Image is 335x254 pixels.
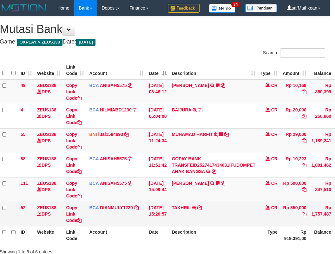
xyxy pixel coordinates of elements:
[37,181,56,186] a: ZEUS138
[87,61,146,79] th: Account: activate to sort column ascending
[271,205,278,210] span: CR
[66,107,82,125] a: Copy Link Code
[172,132,213,137] a: MUHAMAD HARFIT
[302,211,306,217] a: Copy Rp 350,000 to clipboard
[309,153,334,177] td: Rp 1,001,462
[168,4,200,13] img: Feedback.jpg
[100,156,127,161] a: ANISAH5575
[302,114,306,119] a: Copy Rp 20,000 to clipboard
[17,39,62,46] span: OXPLAY > ZEUS138
[271,132,278,137] span: CR
[231,2,240,7] span: 34
[302,163,306,168] a: Copy Rp 10,223 to clipboard
[212,169,216,174] a: Copy GOPAY BANK TRANSFEID2527417434031IFUDOMPET ANAK BANGSA to clipboard
[63,61,87,79] th: Link Code: activate to sort column ascending
[280,61,309,79] th: Amount: activate to sort column ascending
[87,226,146,244] th: Account
[35,226,63,244] th: Website
[124,132,129,137] a: Copy lual1584693 to clipboard
[63,226,87,244] th: Link Code
[302,187,306,192] a: Copy Rp 500,000 to clipboard
[271,83,278,88] span: CR
[35,79,63,104] td: DPS
[146,226,169,244] th: Date
[128,156,132,161] a: Copy ANISAH5575 to clipboard
[280,128,309,153] td: Rp 29,000
[197,205,202,210] a: Copy TAKHRIL to clipboard
[280,226,309,244] th: Rp 919.391,00
[302,89,306,94] a: Copy Rp 10,168 to clipboard
[37,107,56,112] a: ZEUS138
[263,48,325,58] label: Search:
[280,177,309,202] td: Rp 500,000
[172,181,209,186] a: [PERSON_NAME]
[21,107,23,112] span: 4
[172,205,191,210] a: TAKHRIL
[98,132,123,137] a: lual1584693
[221,181,225,186] a: Copy KAREN ADELIN MARTH to clipboard
[271,107,278,112] span: CR
[18,226,35,244] th: ID
[21,205,26,210] span: 52
[89,181,99,186] span: BCA
[35,61,63,79] th: Website: activate to sort column ascending
[280,48,325,58] input: Search:
[133,107,137,112] a: Copy HILMIABD1230 to clipboard
[35,153,63,177] td: DPS
[21,181,28,186] span: 111
[89,107,99,112] span: BCA
[309,226,334,244] th: Balance
[21,156,26,161] span: 88
[271,181,278,186] span: CR
[209,4,236,13] img: Button%20Memo.svg
[18,61,35,79] th: ID: activate to sort column ascending
[169,61,258,79] th: Description: activate to sort column ascending
[309,177,334,202] td: Rp 847,510
[89,132,97,137] span: BNI
[280,104,309,128] td: Rp 20,000
[146,153,169,177] td: [DATE] 11:51:42
[76,39,95,46] span: [DATE]
[245,4,277,12] img: panduan.png
[89,156,99,161] span: BCA
[146,202,169,226] td: [DATE] 15:20:57
[146,104,169,128] td: [DATE] 06:04:08
[172,156,255,174] a: GOPAY BANK TRANSFEID2527417434031IFUDOMPET ANAK BANGSA
[37,205,56,210] a: ZEUS138
[89,205,99,210] span: BCA
[66,83,82,101] a: Copy Link Code
[280,79,309,104] td: Rp 10,168
[35,104,63,128] td: DPS
[146,177,169,202] td: [DATE] 15:09:44
[37,156,56,161] a: ZEUS138
[66,156,82,174] a: Copy Link Code
[198,107,202,112] a: Copy BAIJURA to clipboard
[169,226,258,244] th: Description
[146,61,169,79] th: Date: activate to sort column descending
[172,83,209,88] a: [PERSON_NAME]
[100,181,127,186] a: ANISAH5575
[221,83,225,88] a: Copy INA PAUJANAH to clipboard
[37,83,56,88] a: ZEUS138
[100,107,132,112] a: HILMIABD1230
[280,202,309,226] td: Rp 350,000
[172,107,191,112] a: BAIJURA
[258,226,280,244] th: Type
[258,61,280,79] th: Type: activate to sort column ascending
[309,202,334,226] td: Rp 1,757,487
[35,128,63,153] td: DPS
[35,177,63,202] td: DPS
[146,128,169,153] td: [DATE] 11:24:34
[280,153,309,177] td: Rp 10,223
[35,202,63,226] td: DPS
[309,128,334,153] td: Rp 1,189,241
[100,83,127,88] a: ANISAH5575
[21,83,26,88] span: 49
[309,104,334,128] td: Rp 250,860
[134,205,139,210] a: Copy DIANMULY1229 to clipboard
[128,83,132,88] a: Copy ANISAH5575 to clipboard
[128,181,132,186] a: Copy ANISAH5575 to clipboard
[66,181,82,198] a: Copy Link Code
[309,79,334,104] td: Rp 850,399
[302,138,306,143] a: Copy Rp 29,000 to clipboard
